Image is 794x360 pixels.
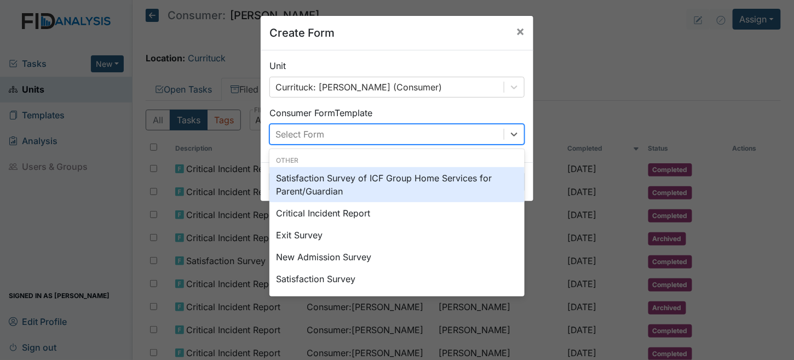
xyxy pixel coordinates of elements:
[269,246,525,268] div: New Admission Survey
[507,16,533,47] button: Close
[269,167,525,202] div: Satisfaction Survey of ICF Group Home Services for Parent/Guardian
[269,202,525,224] div: Critical Incident Report
[275,81,442,94] div: Currituck: [PERSON_NAME] (Consumer)
[269,25,335,41] h5: Create Form
[269,106,372,119] label: Consumer Form Template
[269,268,525,290] div: Satisfaction Survey
[269,156,525,165] div: Other
[269,224,525,246] div: Exit Survey
[275,128,324,141] div: Select Form
[269,59,286,72] label: Unit
[516,23,525,39] span: ×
